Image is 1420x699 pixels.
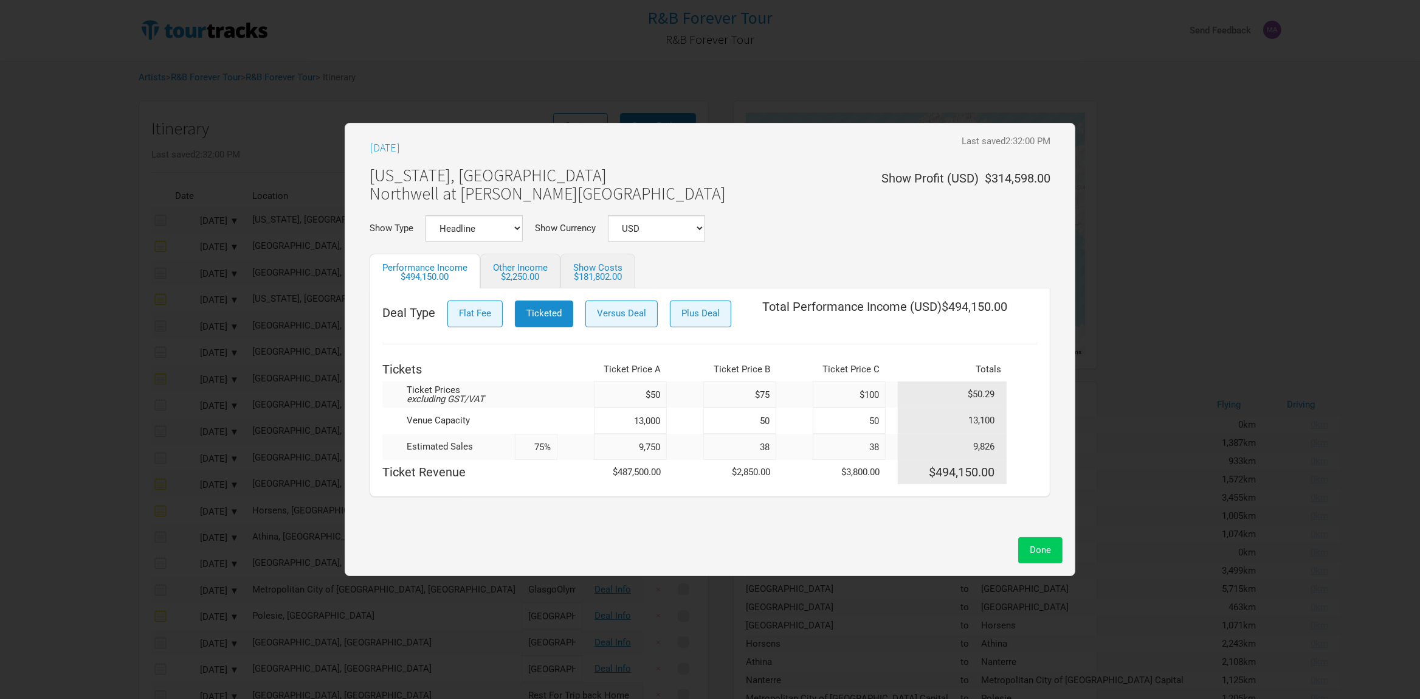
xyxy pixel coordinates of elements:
a: Other Income$2,250.00 [480,254,560,288]
button: Versus Deal [585,301,658,327]
h1: [US_STATE], [GEOGRAPHIC_DATA] Northwell at [PERSON_NAME][GEOGRAPHIC_DATA] [370,166,726,204]
span: Done [1030,544,1051,555]
th: Totals [898,357,1007,381]
span: Ticketed [526,308,562,319]
th: Ticket Price C [813,357,886,381]
td: Estimated Sales [382,434,515,460]
a: Show Costs$181,802.00 [560,254,635,288]
div: Last saved 2:32:00 PM [962,137,1050,146]
a: Performance Income$494,150.00 [370,254,480,288]
div: $181,802.00 [573,273,622,282]
td: $3,800.00 [813,460,886,484]
td: $2,850.00 [703,460,776,484]
th: Ticket Price A [594,357,667,381]
td: $50.29 [898,381,1007,408]
th: Tickets [382,357,515,381]
span: Deal Type [382,307,435,319]
input: %cap [515,434,557,460]
span: Plus Deal [681,308,720,319]
span: Flat Fee [459,308,491,319]
button: Flat Fee [447,301,503,327]
button: Plus Deal [670,301,731,327]
button: Ticketed [515,301,573,327]
label: Show Currency [535,224,596,233]
div: $494,150.00 [382,273,467,282]
h3: [DATE] [370,142,400,154]
td: $487,500.00 [594,460,667,484]
th: Ticket Price B [703,357,776,381]
td: Ticket Prices [382,381,515,408]
div: Total Performance Income ( USD ) $494,150.00 [762,301,1007,331]
div: $314,598.00 [979,172,1050,198]
td: $494,150.00 [898,460,1007,484]
td: Ticket Revenue [382,460,557,484]
div: $2,250.00 [493,273,548,282]
td: 9,826 [898,434,1007,460]
div: Show Profit ( USD ) [881,172,979,184]
em: excluding GST/VAT [407,394,484,405]
td: Venue Capacity [382,408,515,434]
span: Versus Deal [597,308,646,319]
label: Show Type [370,224,413,233]
button: Done [1018,537,1063,563]
td: 13,100 [898,408,1007,434]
